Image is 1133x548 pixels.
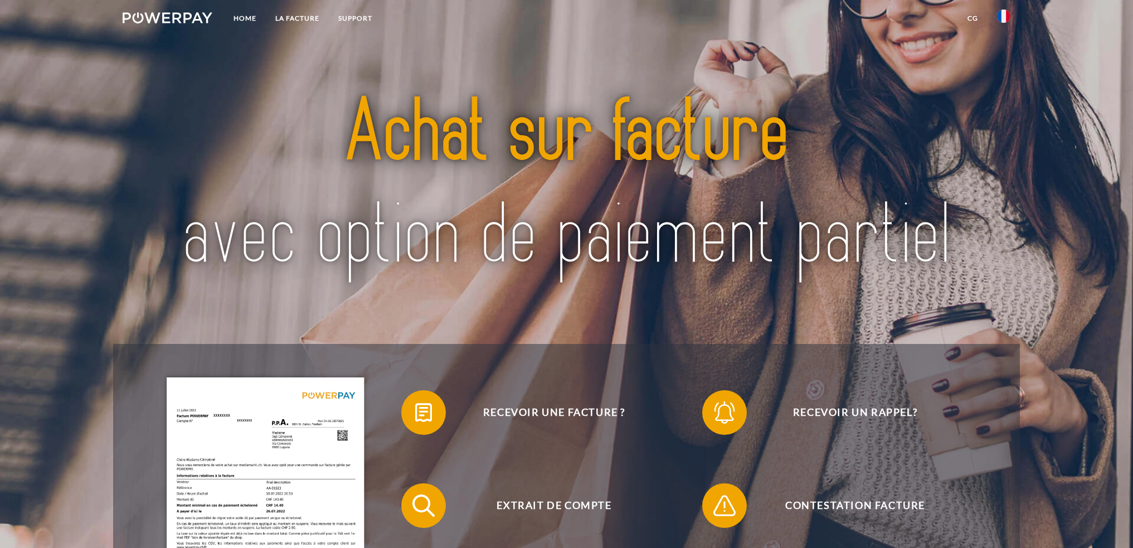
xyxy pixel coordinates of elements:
[702,483,992,528] button: Contestation Facture
[167,55,966,316] img: title-powerpay_fr.svg
[266,8,329,28] a: LA FACTURE
[410,399,437,426] img: qb_bill.svg
[401,390,691,435] button: Recevoir une facture ?
[123,12,212,23] img: logo-powerpay-white.svg
[718,390,991,435] span: Recevoir un rappel?
[224,8,266,28] a: Home
[417,483,691,528] span: Extrait de compte
[401,483,691,528] button: Extrait de compte
[711,492,738,520] img: qb_warning.svg
[329,8,382,28] a: Support
[711,399,738,426] img: qb_bell.svg
[417,390,691,435] span: Recevoir une facture ?
[958,8,988,28] a: CG
[702,390,992,435] button: Recevoir un rappel?
[997,9,1010,23] img: fr
[718,483,991,528] span: Contestation Facture
[410,492,437,520] img: qb_search.svg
